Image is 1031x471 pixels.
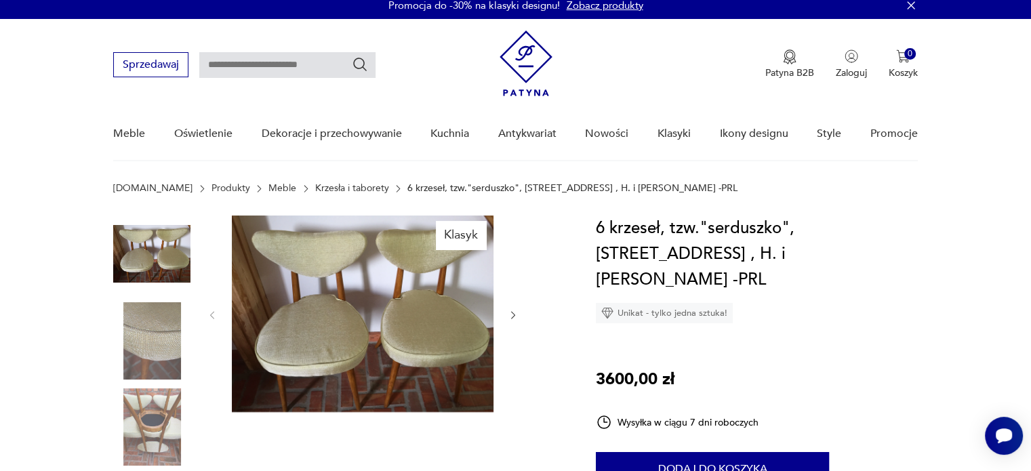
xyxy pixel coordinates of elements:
a: Antykwariat [498,108,557,160]
img: Zdjęcie produktu 6 krzeseł, tzw."serduszko", krzesło 124 , H. i J.Kurmanowicz -PRL [232,216,493,412]
button: 0Koszyk [889,49,918,79]
iframe: Smartsupp widget button [985,417,1023,455]
a: Dekoracje i przechowywanie [261,108,401,160]
button: Szukaj [352,56,368,73]
a: Oświetlenie [174,108,233,160]
a: Meble [113,108,145,160]
img: Ikona koszyka [896,49,910,63]
img: Ikona diamentu [601,307,613,319]
p: Patyna B2B [765,66,814,79]
div: Klasyk [436,221,486,249]
a: Klasyki [658,108,691,160]
a: Style [817,108,841,160]
a: Ikona medaluPatyna B2B [765,49,814,79]
img: Ikonka użytkownika [845,49,858,63]
button: Patyna B2B [765,49,814,79]
button: Sprzedawaj [113,52,188,77]
a: Promocje [870,108,918,160]
a: Ikony designu [719,108,788,160]
img: Zdjęcie produktu 6 krzeseł, tzw."serduszko", krzesło 124 , H. i J.Kurmanowicz -PRL [113,388,190,466]
img: Zdjęcie produktu 6 krzeseł, tzw."serduszko", krzesło 124 , H. i J.Kurmanowicz -PRL [113,216,190,293]
button: Zaloguj [836,49,867,79]
a: Krzesła i taborety [315,183,389,194]
p: 3600,00 zł [596,367,674,392]
div: Wysyłka w ciągu 7 dni roboczych [596,414,759,430]
p: Zaloguj [836,66,867,79]
a: Sprzedawaj [113,61,188,70]
a: [DOMAIN_NAME] [113,183,193,194]
p: Koszyk [889,66,918,79]
a: Produkty [211,183,250,194]
h1: 6 krzeseł, tzw."serduszko", [STREET_ADDRESS] , H. i [PERSON_NAME] -PRL [596,216,918,293]
img: Zdjęcie produktu 6 krzeseł, tzw."serduszko", krzesło 124 , H. i J.Kurmanowicz -PRL [113,302,190,380]
div: 0 [904,48,916,60]
img: Patyna - sklep z meblami i dekoracjami vintage [500,30,552,96]
a: Kuchnia [430,108,469,160]
img: Ikona medalu [783,49,796,64]
p: 6 krzeseł, tzw."serduszko", [STREET_ADDRESS] , H. i [PERSON_NAME] -PRL [407,183,737,194]
div: Unikat - tylko jedna sztuka! [596,303,733,323]
a: Nowości [585,108,628,160]
a: Meble [268,183,296,194]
